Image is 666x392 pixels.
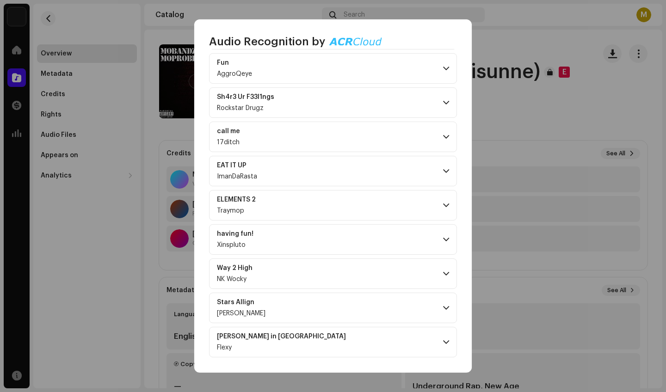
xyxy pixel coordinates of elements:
strong: call me [217,128,240,135]
strong: Way 2 High [217,264,253,272]
p-accordion-header: Stars Allign[PERSON_NAME] [209,293,457,323]
span: 17ditch [217,139,240,146]
span: ELEMENTS 2 [217,196,267,203]
p-accordion-header: [PERSON_NAME] in [GEOGRAPHIC_DATA]Flexy [209,327,457,357]
p-accordion-header: Way 2 HighNK Wocky [209,258,457,289]
p-accordion-header: having fun!Xinspluto [209,224,457,255]
span: call me [217,128,251,135]
span: Stars Allign [217,299,265,306]
span: Rockstar Drugz [217,105,264,111]
strong: Fun [217,59,229,67]
span: NK Wocky [217,276,247,282]
strong: ELEMENTS 2 [217,196,256,203]
strong: Sh4r3 Ur F33l1ngs [217,93,274,101]
strong: having fun! [217,230,253,238]
span: Flexy [217,344,232,351]
p-accordion-header: FunAggroQeye [209,53,457,84]
span: having fun! [217,230,265,238]
span: Xinspluto [217,242,246,248]
strong: Stars Allign [217,299,254,306]
p-accordion-header: call me17ditch [209,122,457,152]
p-accordion-header: ELEMENTS 2Traymop [209,190,457,220]
span: Sh4r3 Ur F33l1ngs [217,93,285,101]
span: Fun [217,59,252,67]
span: Traymop [217,208,244,214]
span: Lil Nani [217,310,265,317]
span: Way 2 High [217,264,264,272]
strong: EAT IT UP [217,162,247,169]
span: ImanDaRasta [217,173,257,180]
strong: [PERSON_NAME] in [GEOGRAPHIC_DATA] [217,333,346,340]
p-accordion-header: EAT IT UPImanDaRasta [209,156,457,186]
span: EAT IT UP [217,162,258,169]
p-accordion-header: Sh4r3 Ur F33l1ngsRockstar Drugz [209,87,457,118]
span: Ricks in miami [217,333,357,340]
span: Audio Recognition by [209,34,325,49]
span: AggroQeye [217,71,252,77]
